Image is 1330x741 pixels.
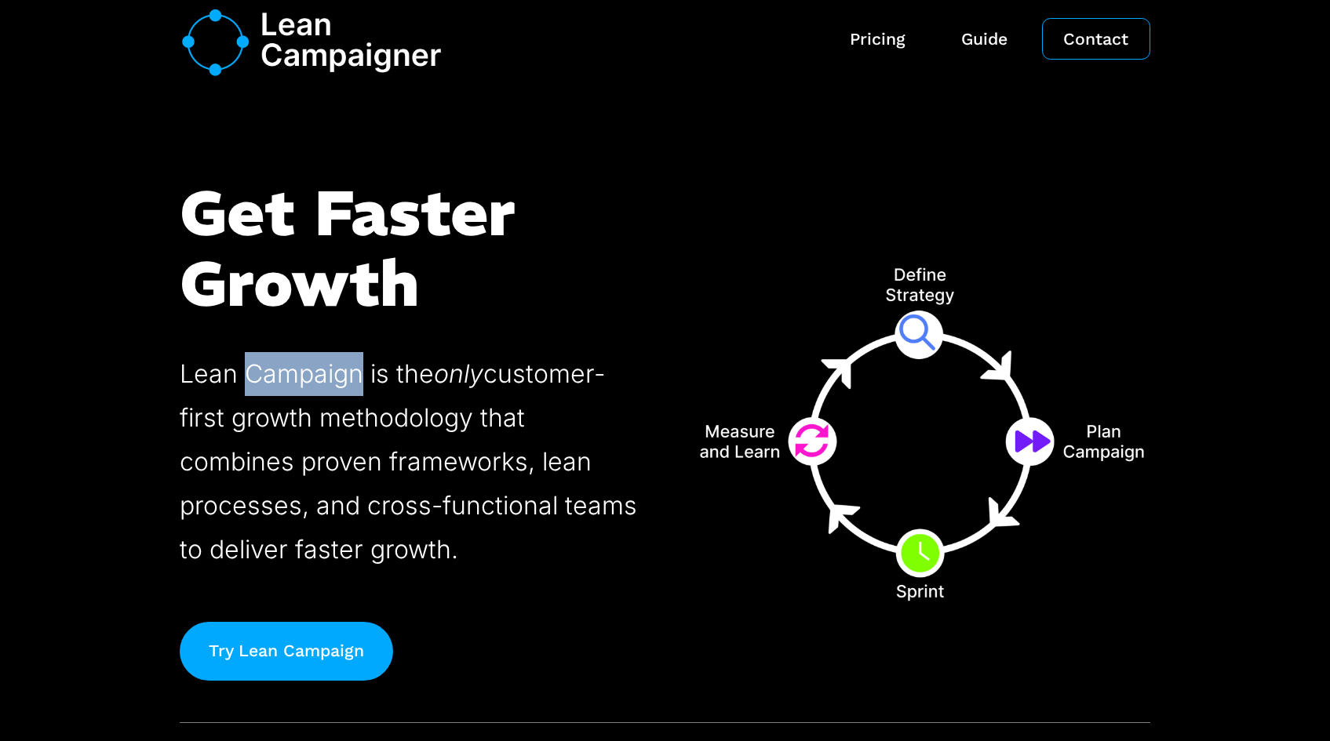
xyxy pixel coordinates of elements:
a: Guide [940,18,1029,60]
a: Contact [1042,18,1150,60]
p: Lean Campaign is the customer-first growth methodology that combines proven frameworks, lean proc... [180,352,640,572]
h1: Get Faster Growth [180,178,640,319]
em: only [434,358,483,389]
a: Pricing [828,18,927,60]
a: Try Lean Campaign [180,622,394,681]
img: Lean Campaign Process [690,194,1150,664]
